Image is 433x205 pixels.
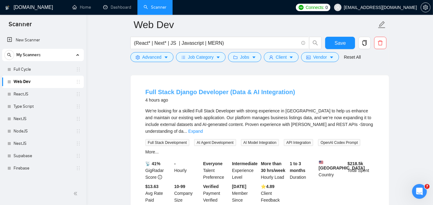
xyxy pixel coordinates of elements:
div: GigRadar Score [144,160,173,181]
span: holder [76,141,81,146]
a: Reset All [344,54,361,61]
span: 7 [425,184,430,189]
span: edit [378,21,386,29]
div: Avg Rate Paid [144,183,173,203]
img: 🇺🇸 [319,160,323,165]
div: Client Feedback [260,183,289,203]
span: AI Agent Development [194,139,236,146]
span: caret-down [164,55,168,60]
span: caret-down [216,55,220,60]
span: info-circle [158,175,162,179]
img: upwork-logo.png [299,5,304,10]
b: 📡 41% [145,161,161,166]
span: ... [183,129,187,134]
span: AI Model Integration [241,139,279,146]
b: $ 218.5k [348,161,363,166]
a: Full Stack Django Developer (Data & AI Integration) [145,89,295,95]
b: ⭐️ 4.89 [261,184,275,189]
span: folder [233,55,238,60]
span: idcard [306,55,311,60]
input: Scanner name... [134,17,377,32]
a: Type Script [14,100,72,113]
button: userClientcaret-down [264,52,299,62]
span: Client [276,54,287,61]
input: Search Freelance Jobs... [134,39,299,47]
span: setting [136,55,140,60]
button: settingAdvancedcaret-down [130,52,174,62]
div: Member Since [231,183,260,203]
span: We’re looking for a skilled Full Stack Developer with strong experience in [GEOGRAPHIC_DATA] to h... [145,108,373,134]
span: user [269,55,273,60]
button: setting [421,2,431,12]
button: copy [358,37,371,49]
span: bars [181,55,186,60]
span: holder [76,153,81,158]
button: search [4,50,14,60]
span: user [336,5,340,10]
span: copy [359,40,370,46]
span: holder [76,79,81,84]
button: idcardVendorcaret-down [301,52,339,62]
button: folderJobscaret-down [228,52,261,62]
button: delete [374,37,386,49]
span: Vendor [313,54,327,61]
span: caret-down [289,55,293,60]
div: Experience Level [231,160,260,181]
span: info-circle [301,41,305,45]
span: holder [76,116,81,121]
b: - [174,161,176,166]
a: Full Cycle [14,63,72,76]
div: 4 hours ago [145,96,295,104]
div: Company Size [173,183,202,203]
a: setting [421,5,431,10]
span: Save [335,39,346,47]
a: Supabase [14,150,72,162]
span: Job Category [188,54,214,61]
a: homeHome [72,5,91,10]
button: search [309,37,321,49]
span: holder [76,104,81,109]
li: New Scanner [2,34,84,46]
span: Full Stack Development [145,139,190,146]
a: ReactJS [14,88,72,100]
span: setting [421,5,430,10]
b: Intermediate [232,161,258,166]
div: Total Spent [346,160,375,181]
span: caret-down [329,55,334,60]
span: double-left [73,190,80,197]
span: Advanced [142,54,161,61]
a: NestJS [14,137,72,150]
button: Save [325,37,355,49]
div: Duration [288,160,317,181]
a: NodeJS [14,125,72,137]
a: Expand [188,129,203,134]
div: Talent Preference [202,160,231,181]
span: search [309,40,321,46]
span: OpenAI Codex Prompt [318,139,360,146]
span: holder [76,129,81,134]
li: My Scanners [2,49,84,174]
span: search [5,53,14,57]
span: 0 [325,4,328,11]
a: searchScanner [144,5,166,10]
a: dashboardDashboard [103,5,131,10]
span: Scanner [4,20,37,33]
div: Hourly Load [260,160,289,181]
b: More than 30 hrs/week [261,161,285,173]
button: barsJob Categorycaret-down [176,52,226,62]
a: Web Dev [14,76,72,88]
div: Payment Verified [202,183,231,203]
b: $13.63 [145,184,159,189]
span: holder [76,92,81,97]
span: My Scanners [16,49,41,61]
a: More... [145,149,159,154]
span: delete [374,40,386,46]
b: 10-99 [174,184,185,189]
a: NextJS [14,113,72,125]
b: [DATE] [232,184,246,189]
b: Verified [203,184,219,189]
span: caret-down [252,55,256,60]
span: Jobs [240,54,249,61]
iframe: Intercom live chat [412,184,427,199]
b: 1 to 3 months [290,161,305,173]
